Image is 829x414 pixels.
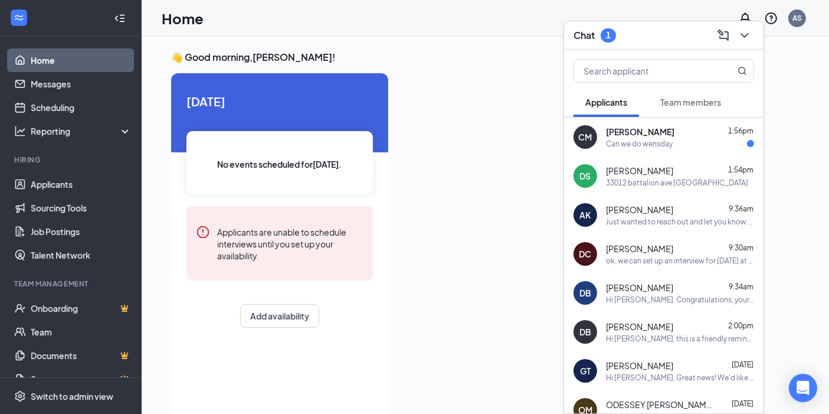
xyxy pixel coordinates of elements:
[606,360,673,371] span: [PERSON_NAME]
[31,125,132,137] div: Reporting
[606,256,754,266] div: ok, we can set up an interview for [DATE] at 2pm?
[606,334,754,344] div: Hi [PERSON_NAME], this is a friendly reminder. Your interview with [PERSON_NAME]'s for Delivery D...
[792,13,802,23] div: AS
[606,373,754,383] div: Hi [PERSON_NAME], Great news! We'd like to invite you to an interview with us for Delivery Driver...
[574,29,595,42] h3: Chat
[580,209,591,221] div: AK
[579,326,591,338] div: DB
[606,139,673,149] div: Can we do wensday
[728,126,753,135] span: 1:56pm
[729,282,753,291] span: 9:34am
[580,365,591,377] div: GT
[660,97,721,107] span: Team members
[171,51,799,64] h3: 👋 Good morning, [PERSON_NAME] !
[31,367,132,391] a: SurveysCrown
[14,125,26,137] svg: Analysis
[31,320,132,344] a: Team
[13,12,25,24] svg: WorkstreamLogo
[606,243,673,255] span: [PERSON_NAME]
[580,170,591,182] div: DS
[738,11,752,25] svg: Notifications
[716,28,730,43] svg: ComposeMessage
[31,390,113,402] div: Switch to admin view
[606,295,754,305] div: Hi [PERSON_NAME]. Congratulations, your onsite interview with [PERSON_NAME]'s for Team Member at ...
[31,48,132,72] a: Home
[574,60,714,82] input: Search applicant
[728,321,753,330] span: 2:00pm
[579,287,591,299] div: DB
[31,243,132,267] a: Talent Network
[606,30,611,40] div: 1
[606,204,673,216] span: [PERSON_NAME]
[31,172,132,196] a: Applicants
[585,97,627,107] span: Applicants
[606,217,754,227] div: Just wanted to reach out and let you know that as a driver for [PERSON_NAME] we would require you...
[579,248,592,260] div: DC
[738,28,752,43] svg: ChevronDown
[606,178,748,188] div: 33012 battalion ave [GEOGRAPHIC_DATA]
[579,131,592,143] div: CM
[31,296,132,320] a: OnboardingCrown
[31,220,132,243] a: Job Postings
[606,126,674,138] span: [PERSON_NAME]
[14,155,129,165] div: Hiring
[31,96,132,119] a: Scheduling
[14,279,129,289] div: Team Management
[240,304,319,328] button: Add availability
[606,165,673,177] span: [PERSON_NAME]
[729,204,753,213] span: 9:36am
[196,225,210,239] svg: Error
[606,282,673,294] span: [PERSON_NAME]
[186,92,373,110] span: [DATE]
[31,72,132,96] a: Messages
[217,225,363,262] div: Applicants are unable to schedule interviews until you set up your availability.
[606,399,712,410] span: ODESSEY [PERSON_NAME]
[218,158,342,171] span: No events scheduled for [DATE] .
[14,390,26,402] svg: Settings
[606,321,673,332] span: [PERSON_NAME]
[789,374,817,402] div: Open Intercom Messenger
[31,196,132,220] a: Sourcing Tools
[714,26,733,45] button: ComposeMessage
[732,399,753,408] span: [DATE]
[162,8,204,28] h1: Home
[31,344,132,367] a: DocumentsCrown
[735,26,754,45] button: ChevronDown
[738,66,747,76] svg: MagnifyingGlass
[728,165,753,174] span: 1:54pm
[732,360,753,369] span: [DATE]
[764,11,778,25] svg: QuestionInfo
[114,12,126,24] svg: Collapse
[729,243,753,252] span: 9:30am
